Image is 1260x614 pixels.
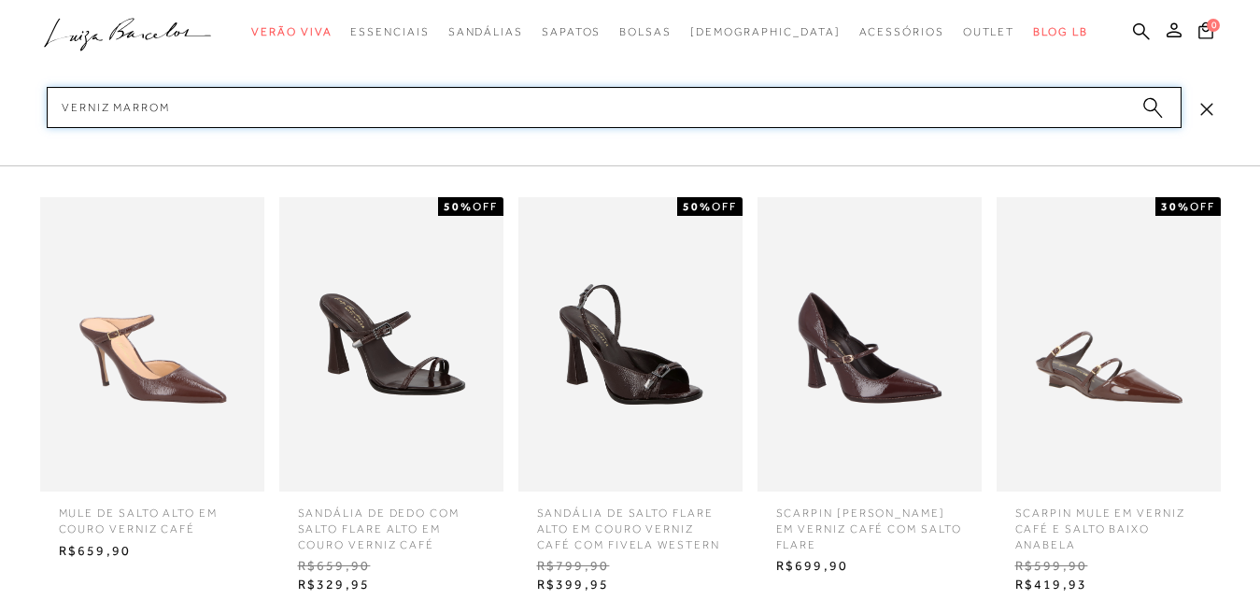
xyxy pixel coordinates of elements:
[1190,200,1215,213] span: OFF
[448,15,523,50] a: categoryNavScreenReaderText
[963,15,1015,50] a: categoryNavScreenReaderText
[963,25,1015,38] span: Outlet
[523,571,738,599] span: R$399,95
[47,87,1182,128] input: Buscar.
[683,200,712,213] strong: 50%
[518,197,743,492] img: SANDÁLIA DE SALTO FLARE ALTO EM COURO VERNIZ CAFÉ COM FIVELA WESTERN
[523,552,738,580] span: R$799,90
[542,15,601,50] a: categoryNavScreenReaderText
[1001,571,1216,599] span: R$419,93
[712,200,737,213] span: OFF
[350,15,429,50] a: categoryNavScreenReaderText
[444,200,473,213] strong: 50%
[448,25,523,38] span: Sandálias
[1033,25,1087,38] span: BLOG LB
[251,15,332,50] a: categoryNavScreenReaderText
[1033,15,1087,50] a: BLOG LB
[279,197,503,492] img: SANDÁLIA DE DEDO COM SALTO FLARE ALTO EM COURO VERNIZ CAFÉ
[284,552,499,580] span: R$659,90
[619,15,672,50] a: categoryNavScreenReaderText
[753,197,986,580] a: SCARPIN MARY JANE EM VERNIZ CAFÉ COM SALTO FLARE SCARPIN [PERSON_NAME] EM VERNIZ CAFÉ COM SALTO F...
[992,197,1225,599] a: SCARPIN MULE EM VERNIZ CAFÉ E SALTO BAIXO ANABELA 30%OFF SCARPIN MULE EM VERNIZ CAFÉ E SALTO BAIX...
[542,25,601,38] span: Sapatos
[35,197,269,564] a: MULE DE SALTO ALTO EM COURO VERNIZ CAFÉ MULE DE SALTO ALTO EM COURO VERNIZ CAFÉ R$659,90
[1001,492,1216,552] span: SCARPIN MULE EM VERNIZ CAFÉ E SALTO BAIXO ANABELA
[1193,21,1219,46] button: 0
[859,25,944,38] span: Acessórios
[762,552,977,580] span: R$699,90
[1207,19,1220,32] span: 0
[45,537,260,565] span: R$659,90
[350,25,429,38] span: Essenciais
[997,197,1221,492] img: SCARPIN MULE EM VERNIZ CAFÉ E SALTO BAIXO ANABELA
[40,197,264,492] img: MULE DE SALTO ALTO EM COURO VERNIZ CAFÉ
[284,571,499,599] span: R$329,95
[859,15,944,50] a: categoryNavScreenReaderText
[523,492,738,552] span: SANDÁLIA DE SALTO FLARE ALTO EM COURO VERNIZ CAFÉ COM FIVELA WESTERN
[757,197,982,492] img: SCARPIN MARY JANE EM VERNIZ CAFÉ COM SALTO FLARE
[619,25,672,38] span: Bolsas
[45,492,260,537] span: MULE DE SALTO ALTO EM COURO VERNIZ CAFÉ
[514,197,747,599] a: SANDÁLIA DE SALTO FLARE ALTO EM COURO VERNIZ CAFÉ COM FIVELA WESTERN 50%OFF SANDÁLIA DE SALTO FLA...
[275,197,508,599] a: SANDÁLIA DE DEDO COM SALTO FLARE ALTO EM COURO VERNIZ CAFÉ 50%OFF SANDÁLIA DE DEDO COM SALTO FLAR...
[473,200,498,213] span: OFF
[284,492,499,552] span: SANDÁLIA DE DEDO COM SALTO FLARE ALTO EM COURO VERNIZ CAFÉ
[762,492,977,552] span: SCARPIN [PERSON_NAME] EM VERNIZ CAFÉ COM SALTO FLARE
[690,25,841,38] span: [DEMOGRAPHIC_DATA]
[1161,200,1190,213] strong: 30%
[1001,552,1216,580] span: R$599,90
[251,25,332,38] span: Verão Viva
[690,15,841,50] a: noSubCategoriesText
